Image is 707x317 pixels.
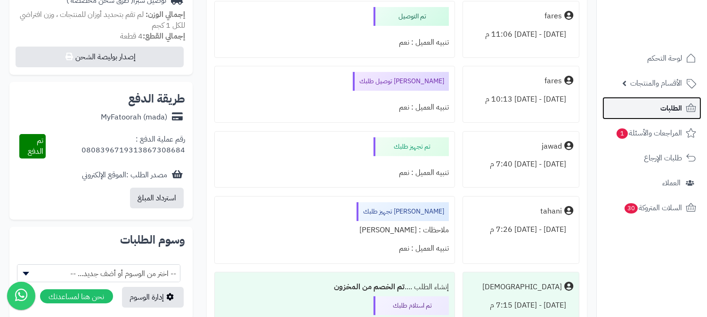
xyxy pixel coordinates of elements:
div: fares [544,76,562,87]
div: تم التوصيل [374,7,449,26]
strong: إجمالي الوزن: [146,9,185,20]
div: تنبيه العميل : نعم [220,33,449,52]
span: المراجعات والأسئلة [616,127,682,140]
span: -- اختر من الوسوم أو أضف جديد... -- [17,265,180,283]
div: تم تجهيز طلبك [374,137,449,156]
a: لوحة التحكم [602,47,701,70]
a: السلات المتروكة30 [602,197,701,219]
span: العملاء [662,176,681,190]
div: رقم عملية الدفع : 0808396719313867308684 [46,134,185,158]
span: لم تقم بتحديد أوزان للمنتجات ، وزن افتراضي للكل 1 كجم [20,9,185,31]
a: العملاء [602,172,701,194]
h2: طريقة الدفع [128,93,185,104]
div: fares [544,11,562,22]
button: إصدار بوليصة الشحن [16,47,184,67]
a: الطلبات [602,97,701,119]
span: الأقسام والمنتجات [630,77,682,90]
span: طلبات الإرجاع [644,151,682,165]
div: [DEMOGRAPHIC_DATA] [482,282,562,293]
a: إدارة الوسوم [122,287,184,308]
span: السلات المتروكة [624,201,682,214]
div: تنبيه العميل : نعم [220,164,449,182]
div: MyFatoorah (mada) [101,112,167,123]
a: طلبات الإرجاع [602,147,701,169]
div: [DATE] - [DATE] 7:26 م [469,221,573,239]
div: jawad [542,141,562,152]
div: tahani [540,206,562,217]
span: تم الدفع [28,135,43,157]
span: -- اختر من الوسوم أو أضف جديد... -- [17,264,180,282]
img: logo-2.png [643,26,698,46]
div: [DATE] - [DATE] 11:06 م [469,25,573,44]
strong: إجمالي القطع: [143,31,185,42]
small: 4 قطعة [120,31,185,42]
div: [DATE] - [DATE] 7:15 م [469,296,573,315]
span: لوحة التحكم [647,52,682,65]
button: استرداد المبلغ [130,188,184,208]
div: [DATE] - [DATE] 10:13 م [469,90,573,109]
b: تم الخصم من المخزون [334,281,405,293]
div: ملاحظات : [PERSON_NAME] [220,221,449,239]
span: الطلبات [660,102,682,115]
div: [PERSON_NAME] تجهيز طلبك [357,202,449,221]
div: إنشاء الطلب .... [220,278,449,296]
div: تم استلام طلبك [374,296,449,315]
a: المراجعات والأسئلة1 [602,122,701,144]
div: [PERSON_NAME] توصيل طلبك [353,72,449,91]
div: [DATE] - [DATE] 7:40 م [469,155,573,174]
span: 30 [625,203,638,214]
div: مصدر الطلب :الموقع الإلكتروني [82,170,167,181]
div: تنبيه العميل : نعم [220,239,449,258]
span: 1 [617,128,628,139]
div: تنبيه العميل : نعم [220,98,449,117]
h2: وسوم الطلبات [17,234,185,246]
